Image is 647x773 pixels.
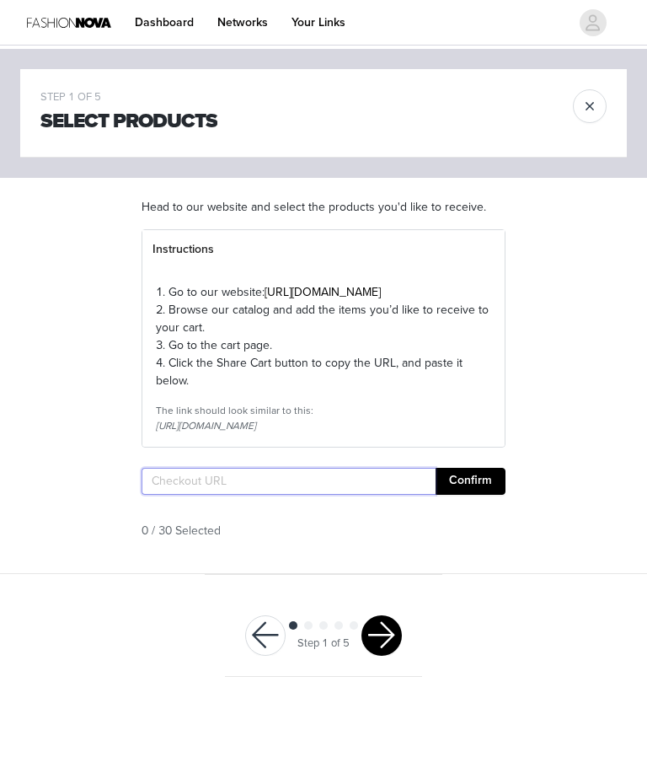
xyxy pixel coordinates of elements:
input: Checkout URL [142,468,436,495]
div: The link should look similar to this: [156,403,491,418]
a: [URL][DOMAIN_NAME] [265,285,381,299]
img: Fashion Nova Logo [27,3,111,41]
h1: Select Products [40,106,217,137]
div: Instructions [142,230,505,269]
p: 1. Go to our website: [156,283,491,301]
a: Your Links [281,3,356,41]
div: avatar [585,9,601,36]
p: 2. Browse our catalog and add the items you’d like to receive to your cart. [156,301,491,336]
span: 0 / 30 Selected [142,522,221,539]
p: 4. Click the Share Cart button to copy the URL, and paste it below. [156,354,491,389]
div: STEP 1 OF 5 [40,89,217,106]
p: Head to our website and select the products you'd like to receive. [142,198,505,216]
a: Dashboard [125,3,204,41]
p: 3. Go to the cart page. [156,336,491,354]
div: Step 1 of 5 [297,636,350,652]
a: Networks [207,3,278,41]
button: Confirm [436,468,505,495]
div: [URL][DOMAIN_NAME] [156,418,491,433]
